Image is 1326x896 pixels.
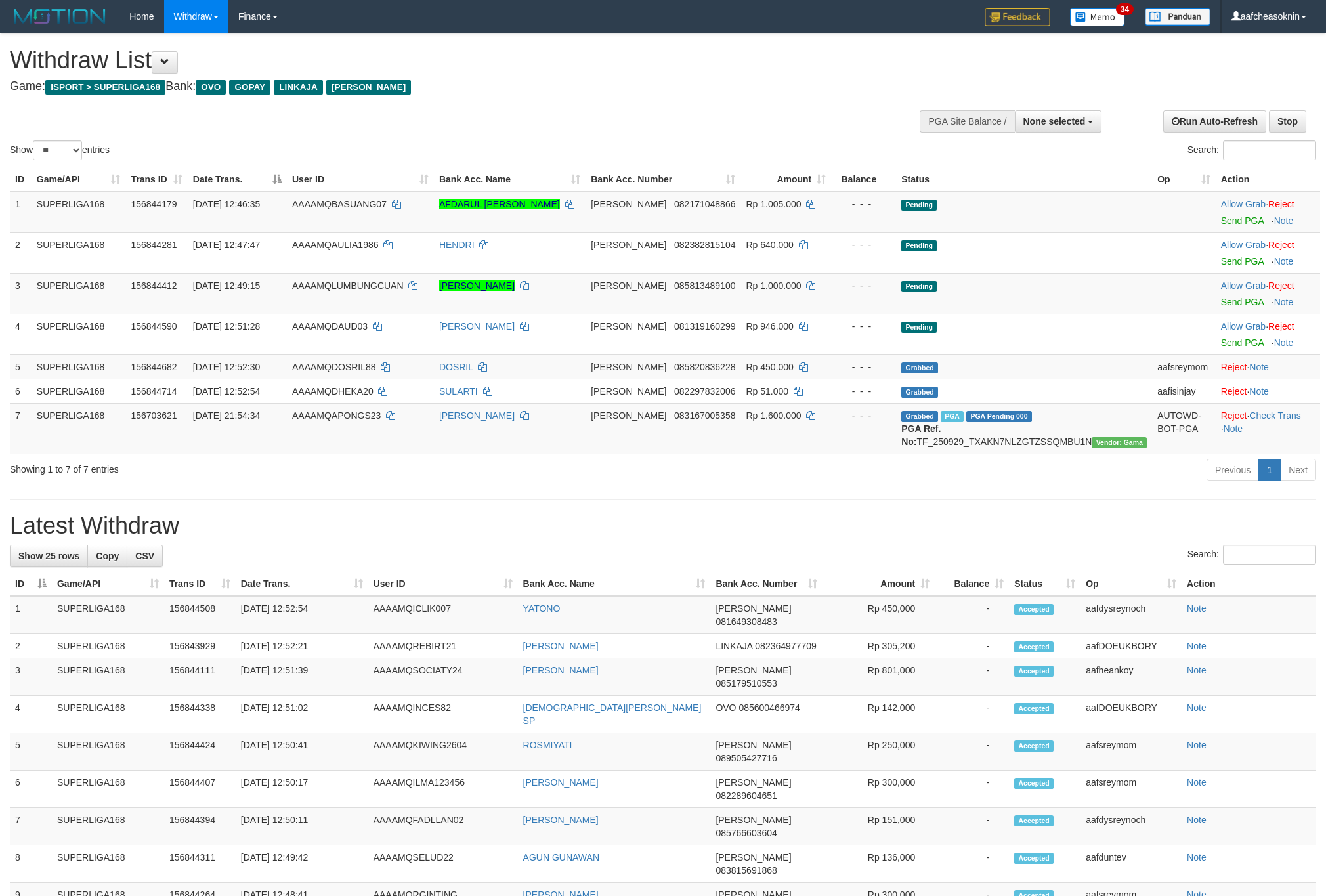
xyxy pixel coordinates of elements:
[193,321,260,331] span: [DATE] 12:51:28
[87,545,127,567] a: Copy
[193,199,260,209] span: [DATE] 12:46:35
[1116,3,1134,15] span: 34
[164,808,236,845] td: 156844394
[164,658,236,696] td: 156844111
[236,572,368,596] th: Date Trans.: activate to sort column ascending
[1223,545,1316,565] input: Search:
[292,386,374,396] span: AAAAMQDHEKA20
[1187,740,1207,750] a: Note
[738,702,800,713] span: Copy 085600466974 to clipboard
[716,603,791,614] span: [PERSON_NAME]
[368,696,518,733] td: AAAAMQINCES82
[52,572,164,596] th: Game/API: activate to sort column ascending
[10,545,88,567] a: Show 25 rows
[1223,140,1316,160] input: Search:
[901,387,938,398] span: Grabbed
[10,658,52,696] td: 3
[716,702,736,713] span: OVO
[52,771,164,808] td: SUPERLIGA168
[1080,596,1182,634] td: aafdysreynoch
[10,572,52,596] th: ID: activate to sort column descending
[1163,110,1266,133] a: Run Auto-Refresh
[1216,379,1320,403] td: ·
[32,379,126,403] td: SUPERLIGA168
[1221,215,1264,226] a: Send PGA
[1187,641,1207,651] a: Note
[935,696,1009,733] td: -
[674,199,735,209] span: Copy 082171048866 to clipboard
[292,410,381,421] span: AAAAMQAPONGS23
[10,458,543,476] div: Showing 1 to 7 of 7 entries
[523,852,599,863] a: AGUN GUNAWAN
[716,678,777,689] span: Copy 085179510553 to clipboard
[439,321,515,331] a: [PERSON_NAME]
[96,551,119,561] span: Copy
[901,362,938,373] span: Grabbed
[836,198,891,211] div: - - -
[836,238,891,251] div: - - -
[591,386,666,396] span: [PERSON_NAME]
[45,80,165,95] span: ISPORT > SUPERLIGA168
[1216,192,1320,233] td: ·
[125,167,187,192] th: Trans ID: activate to sort column ascending
[193,240,260,250] span: [DATE] 12:47:47
[10,513,1316,539] h1: Latest Withdraw
[674,280,735,291] span: Copy 085813489100 to clipboard
[1014,703,1054,714] span: Accepted
[10,140,110,160] label: Show entries
[591,280,666,291] span: [PERSON_NAME]
[1268,321,1294,331] a: Reject
[746,321,793,331] span: Rp 946.000
[1221,321,1266,331] a: Allow Grab
[901,423,941,447] b: PGA Ref. No:
[52,845,164,883] td: SUPERLIGA168
[274,80,323,95] span: LINKAJA
[1268,280,1294,291] a: Reject
[591,410,666,421] span: [PERSON_NAME]
[368,572,518,596] th: User ID: activate to sort column ascending
[1080,771,1182,808] td: aafsreymom
[746,199,801,209] span: Rp 1.005.000
[52,634,164,658] td: SUPERLIGA168
[716,828,777,838] span: Copy 085766603604 to clipboard
[368,634,518,658] td: AAAAMQREBIRT21
[439,199,560,209] a: AFDARUL [PERSON_NAME]
[935,658,1009,696] td: -
[1014,815,1054,826] span: Accepted
[10,808,52,845] td: 7
[1268,240,1294,250] a: Reject
[52,696,164,733] td: SUPERLIGA168
[716,865,777,876] span: Copy 083815691868 to clipboard
[292,321,368,331] span: AAAAMQDAUD03
[131,362,177,372] span: 156844682
[10,47,871,74] h1: Withdraw List
[901,411,938,422] span: Grabbed
[32,403,126,454] td: SUPERLIGA168
[1014,740,1054,752] span: Accepted
[326,80,411,95] span: [PERSON_NAME]
[523,702,702,726] a: [DEMOGRAPHIC_DATA][PERSON_NAME] SP
[1080,658,1182,696] td: aafheankoy
[716,753,777,763] span: Copy 089505427716 to clipboard
[434,167,586,192] th: Bank Acc. Name: activate to sort column ascending
[10,596,52,634] td: 1
[935,771,1009,808] td: -
[1274,337,1294,348] a: Note
[1080,696,1182,733] td: aafDOEUKBORY
[10,845,52,883] td: 8
[292,199,387,209] span: AAAAMQBASUANG07
[591,321,666,331] span: [PERSON_NAME]
[32,314,126,354] td: SUPERLIGA168
[439,240,475,250] a: HENDRI
[188,167,287,192] th: Date Trans.: activate to sort column descending
[823,596,935,634] td: Rp 450,000
[32,232,126,273] td: SUPERLIGA168
[1092,437,1147,448] span: Vendor URL: https://trx31.1velocity.biz
[896,167,1152,192] th: Status
[1221,240,1266,250] a: Allow Grab
[439,386,478,396] a: SULARTI
[935,808,1009,845] td: -
[131,199,177,209] span: 156844179
[523,740,572,750] a: ROSMIYATI
[1152,403,1216,454] td: AUTOWD-BOT-PGA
